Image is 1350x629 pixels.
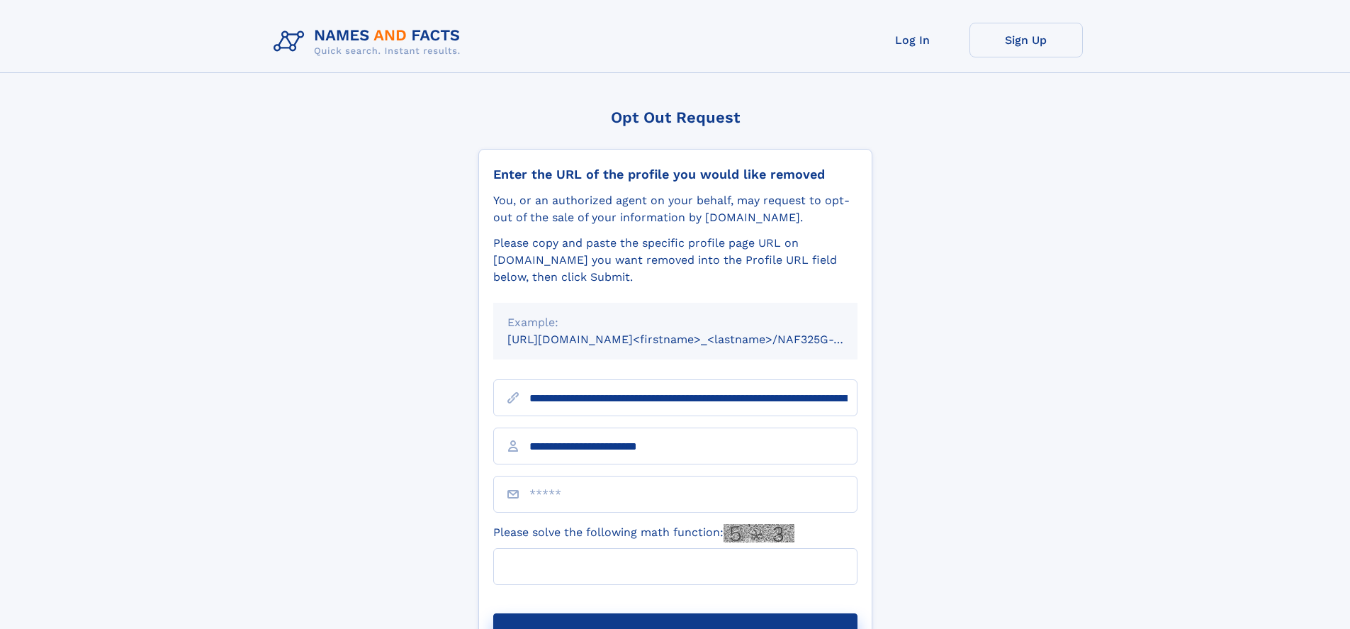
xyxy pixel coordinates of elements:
[493,192,857,226] div: You, or an authorized agent on your behalf, may request to opt-out of the sale of your informatio...
[856,23,969,57] a: Log In
[493,167,857,182] div: Enter the URL of the profile you would like removed
[493,235,857,286] div: Please copy and paste the specific profile page URL on [DOMAIN_NAME] you want removed into the Pr...
[268,23,472,61] img: Logo Names and Facts
[507,333,884,346] small: [URL][DOMAIN_NAME]<firstname>_<lastname>/NAF325G-xxxxxxxx
[507,314,843,331] div: Example:
[478,108,872,126] div: Opt Out Request
[493,524,794,542] label: Please solve the following math function:
[969,23,1083,57] a: Sign Up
